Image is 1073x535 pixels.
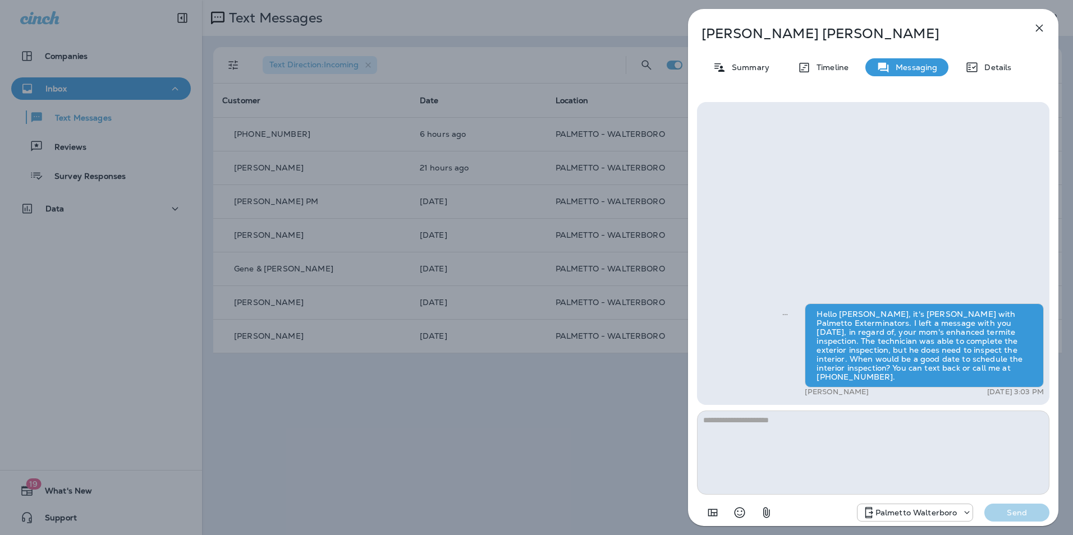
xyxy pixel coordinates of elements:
[701,501,724,524] button: Add in a premade template
[805,388,869,396] p: [PERSON_NAME]
[805,303,1044,388] div: Hello [PERSON_NAME], it's [PERSON_NAME] with Palmetto Exterminators. I left a message with you [D...
[890,63,937,72] p: Messaging
[728,501,751,524] button: Select an emoji
[858,506,973,519] div: +1 (843) 549-4955
[726,63,769,72] p: Summary
[987,388,1044,396] p: [DATE] 3:03 PM
[811,63,849,72] p: Timeline
[782,308,788,319] span: Sent
[875,508,957,517] p: Palmetto Walterboro
[979,63,1011,72] p: Details
[701,26,1008,41] p: [PERSON_NAME] [PERSON_NAME]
